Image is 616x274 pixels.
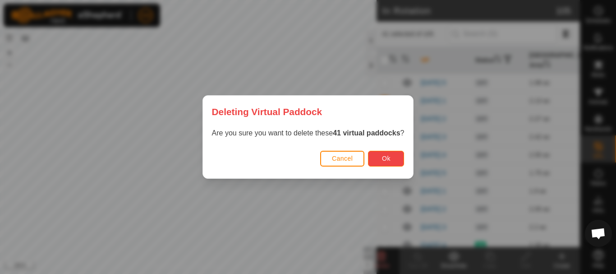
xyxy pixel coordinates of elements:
[333,129,400,137] strong: 41 virtual paddocks
[332,155,353,162] span: Cancel
[320,151,365,167] button: Cancel
[212,129,405,137] span: Are you sure you want to delete these ?
[382,155,391,162] span: Ok
[212,105,322,119] span: Deleting Virtual Paddock
[585,220,612,247] div: Open chat
[368,151,404,167] button: Ok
